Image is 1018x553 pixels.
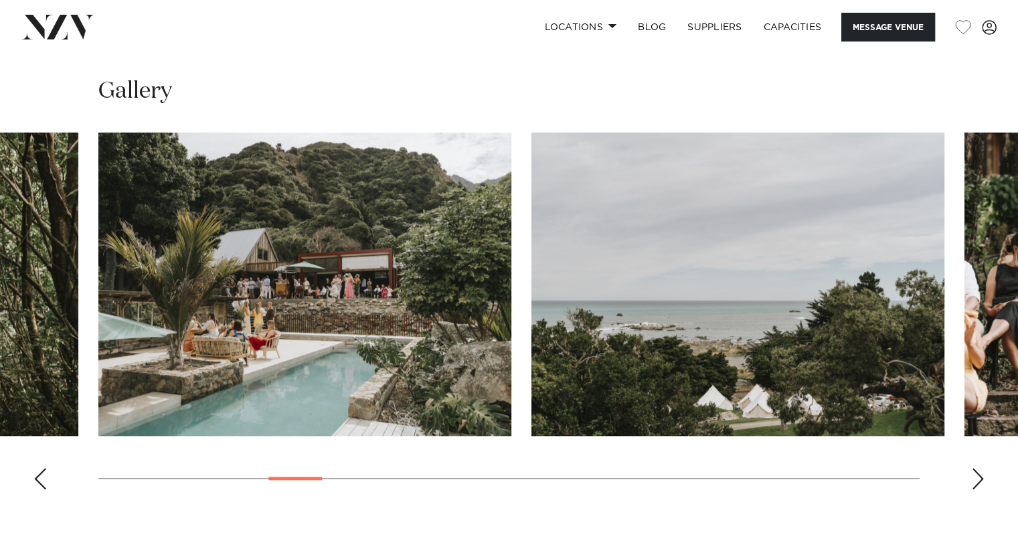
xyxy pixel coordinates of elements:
img: nzv-logo.png [21,15,94,39]
a: Capacities [753,13,833,42]
a: SUPPLIERS [677,13,752,42]
h2: Gallery [98,76,172,106]
a: BLOG [627,13,677,42]
a: Locations [533,13,627,42]
swiper-slide: 8 / 29 [531,133,944,436]
swiper-slide: 7 / 29 [98,133,511,436]
button: Message Venue [841,13,935,42]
